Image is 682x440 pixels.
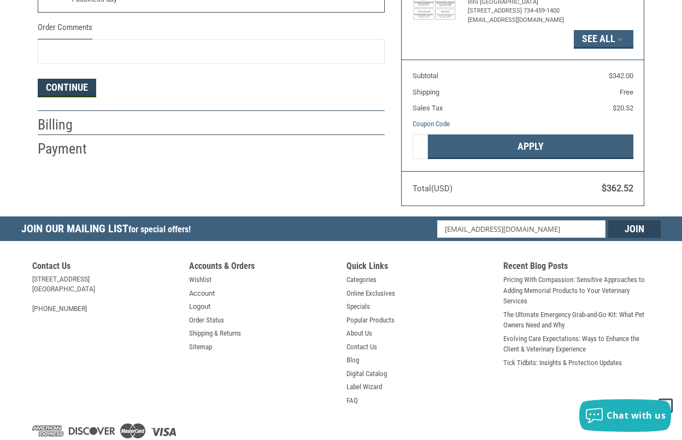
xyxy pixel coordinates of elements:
[346,315,395,326] a: Popular Products
[428,134,633,159] button: Apply
[38,21,92,39] legend: Order Comments
[38,79,96,97] button: Continue
[189,288,215,299] a: Account
[189,342,212,353] a: Sitemap
[503,333,650,355] a: Evolving Care Expectations: Ways to Enhance the Client & Veterinary Experience
[189,274,211,285] a: Wishlist
[346,395,358,406] a: FAQ
[503,274,650,307] a: Pricing With Compassion: Sensitive Approaches to Adding Memorial Products to Your Veterinary Serv...
[189,301,210,312] a: Logout
[189,261,336,274] h5: Accounts & Orders
[38,116,102,134] h2: Billing
[503,261,650,274] h5: Recent Blog Posts
[346,301,370,312] a: Specials
[602,183,633,193] span: $362.52
[346,355,359,366] a: Blog
[607,409,666,421] span: Chat with us
[609,72,633,80] span: $342.00
[613,104,633,112] span: $20.52
[189,315,224,326] a: Order Status
[38,140,102,158] h2: Payment
[346,368,387,379] a: Digital Catalog
[346,288,395,299] a: Online Exclusives
[346,261,493,274] h5: Quick Links
[346,328,372,339] a: About Us
[346,274,377,285] a: Categories
[346,342,377,353] a: Contact Us
[574,30,633,49] button: See All
[128,224,191,234] span: for special offers!
[413,104,443,112] span: Sales Tax
[413,134,428,159] input: Gift Certificate or Coupon Code
[503,357,622,368] a: Tick Tidbits: Insights & Protection Updates
[413,120,450,128] a: Coupon Code
[579,399,671,432] button: Chat with us
[413,184,452,193] span: Total (USD)
[21,216,196,244] h5: Join Our Mailing List
[620,88,633,96] span: Free
[503,309,650,331] a: The Ultimate Emergency Grab-and-Go Kit: What Pet Owners Need and Why
[608,220,661,238] input: Join
[437,220,606,238] input: Email
[32,261,179,274] h5: Contact Us
[413,88,439,96] span: Shipping
[32,274,179,314] address: [STREET_ADDRESS] [GEOGRAPHIC_DATA] [PHONE_NUMBER]
[346,382,382,392] a: Label Wizard
[189,328,241,339] a: Shipping & Returns
[413,72,438,80] span: Subtotal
